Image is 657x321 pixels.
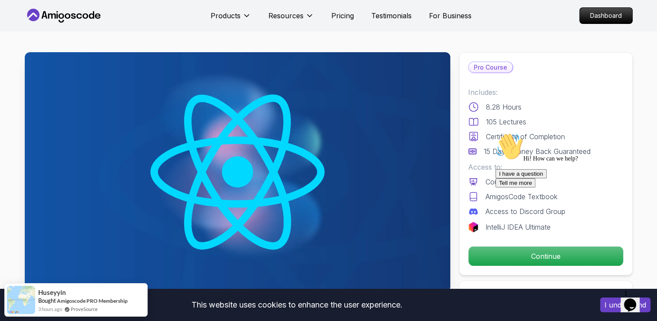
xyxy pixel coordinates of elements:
[580,8,632,23] p: Dashboard
[486,102,522,112] p: 8.28 Hours
[3,3,31,31] img: :wave:
[3,3,160,58] div: 👋Hi! How can we help?I have a questionTell me more
[3,40,55,49] button: I have a question
[579,7,633,24] a: Dashboard
[468,87,624,97] p: Includes:
[211,10,251,28] button: Products
[3,26,86,33] span: Hi! How can we help?
[38,289,66,296] span: Huseyyin
[486,117,526,127] p: 105 Lectures
[492,129,648,282] iframe: chat widget
[371,10,412,21] a: Testimonials
[429,10,472,21] a: For Business
[485,191,558,202] p: AmigosCode Textbook
[600,298,650,312] button: Accept cookies
[25,52,450,292] img: reactjs-developer-guide_thumbnail
[485,206,565,217] p: Access to Discord Group
[7,295,587,314] div: This website uses cookies to enhance the user experience.
[268,10,304,21] p: Resources
[468,162,624,172] p: Access to:
[3,49,43,58] button: Tell me more
[469,247,623,266] p: Continue
[468,246,624,266] button: Continue
[38,297,56,304] span: Bought
[485,177,529,187] p: Course Slides
[486,131,565,142] p: Certificate of Completion
[485,222,551,232] p: IntelliJ IDEA Ultimate
[484,146,591,157] p: 15 Days Money Back Guaranteed
[57,298,128,304] a: Amigoscode PRO Membership
[38,305,62,313] span: 3 hours ago
[621,286,648,312] iframe: chat widget
[468,222,479,232] img: jetbrains logo
[211,10,241,21] p: Products
[268,10,314,28] button: Resources
[71,305,98,313] a: ProveSource
[7,286,35,314] img: provesource social proof notification image
[331,10,354,21] a: Pricing
[469,62,512,73] p: Pro Course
